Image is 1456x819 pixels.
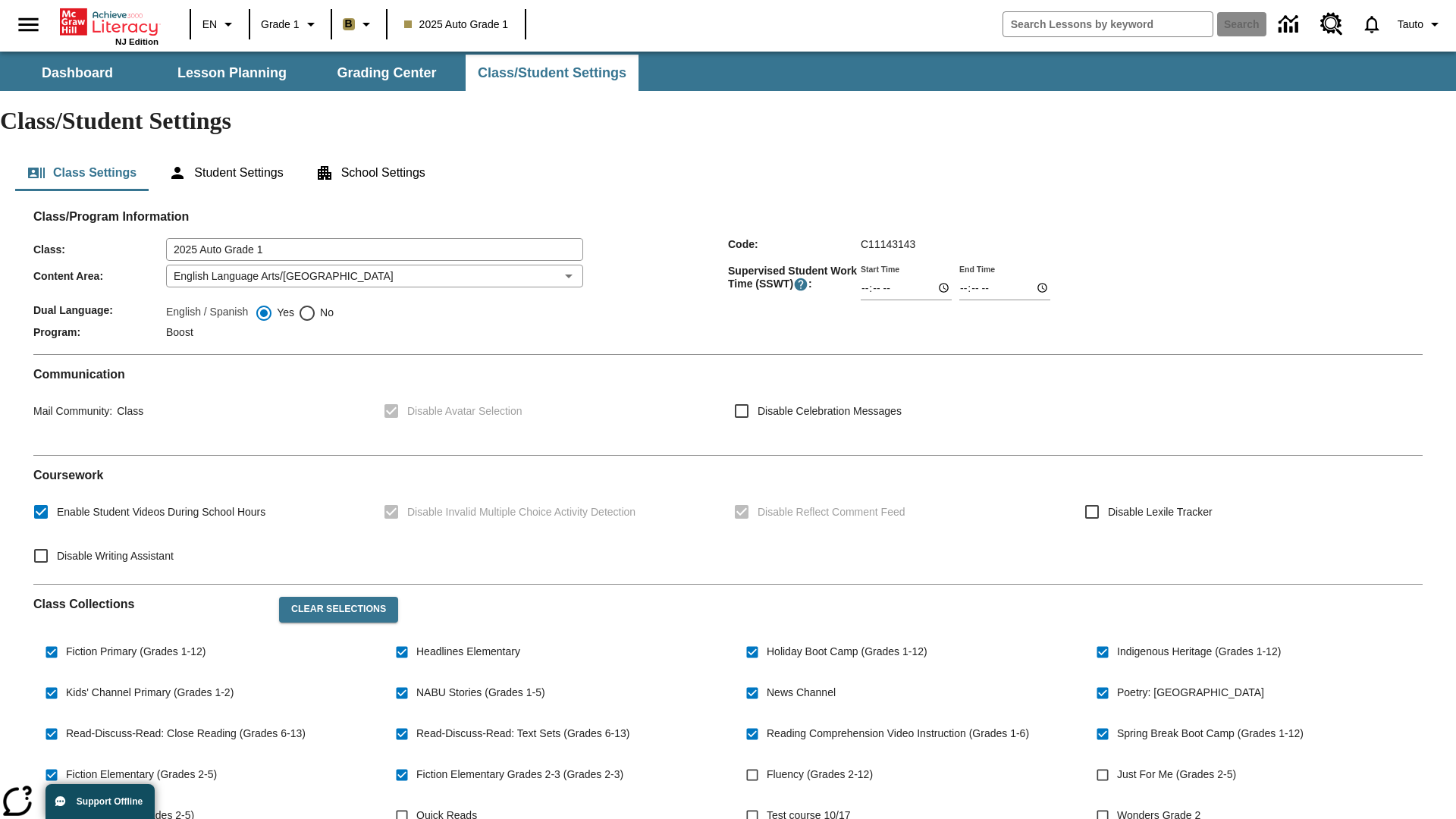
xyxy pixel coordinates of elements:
[57,548,174,564] span: Disable Writing Assistant
[77,796,143,807] span: Support Offline
[33,209,1423,224] h2: Class/Program Information
[959,263,995,275] label: End Time
[66,767,217,783] span: Fiction Elementary (Grades 2-5)
[407,504,635,520] span: Disable Invalid Multiple Choice Activity Detection
[767,644,927,660] span: Holiday Boot Camp (Grades 1-12)
[416,644,520,660] span: Headlines Elementary
[15,155,149,191] button: Class Settings
[758,504,905,520] span: Disable Reflect Comment Feed
[1352,5,1392,44] a: Notifications
[311,55,463,91] button: Grading Center
[60,7,158,37] a: Home
[202,17,217,33] span: EN
[1117,685,1264,701] span: Poetry: [GEOGRAPHIC_DATA]
[466,55,639,91] button: Class/Student Settings
[1398,17,1423,33] span: Tauto
[2,55,153,91] button: Dashboard
[115,37,158,46] span: NJ Edition
[33,326,166,338] span: Program :
[196,11,244,38] button: Language: EN, Select a language
[337,64,436,82] span: Grading Center
[33,468,1423,572] div: Coursework
[33,304,166,316] span: Dual Language :
[177,64,287,82] span: Lesson Planning
[1117,644,1281,660] span: Indigenous Heritage (Grades 1-12)
[404,17,509,33] span: 2025 Auto Grade 1
[758,403,902,419] span: Disable Celebration Messages
[261,17,300,33] span: Grade 1
[416,767,623,783] span: Fiction Elementary Grades 2-3 (Grades 2-3)
[1311,4,1352,45] a: Resource Center, Will open in new tab
[33,367,1423,443] div: Communication
[33,597,267,611] h2: Class Collections
[279,597,398,623] button: Clear Selections
[166,265,583,287] div: English Language Arts/[GEOGRAPHIC_DATA]
[57,504,265,520] span: Enable Student Videos During School Hours
[1117,726,1304,742] span: Spring Break Boot Camp (Grades 1-12)
[793,277,808,292] button: Supervised Student Work Time is the timeframe when students can take LevelSet and when lessons ar...
[255,11,326,38] button: Grade: Grade 1, Select a grade
[45,784,155,819] button: Support Offline
[1269,4,1311,45] a: Data Center
[1117,767,1236,783] span: Just For Me (Grades 2-5)
[767,685,836,701] span: News Channel
[1003,12,1213,36] input: search field
[416,726,629,742] span: Read-Discuss-Read: Text Sets (Grades 6-13)
[345,14,353,33] span: B
[66,644,206,660] span: Fiction Primary (Grades 1-12)
[112,405,143,417] span: Class
[66,726,306,742] span: Read-Discuss-Read: Close Reading (Grades 6-13)
[478,64,626,82] span: Class/Student Settings
[60,5,158,46] div: Home
[33,243,166,256] span: Class :
[156,155,295,191] button: Student Settings
[273,305,294,321] span: Yes
[861,263,899,275] label: Start Time
[1392,11,1450,38] button: Profile/Settings
[416,685,545,701] span: NABU Stories (Grades 1-5)
[15,155,1441,191] div: Class/Student Settings
[728,265,861,292] span: Supervised Student Work Time (SSWT) :
[861,238,915,250] span: C11143143
[33,270,166,282] span: Content Area :
[33,405,112,417] span: Mail Community :
[166,238,583,261] input: Class
[1108,504,1213,520] span: Disable Lexile Tracker
[33,224,1423,342] div: Class/Program Information
[166,326,193,338] span: Boost
[166,304,248,322] label: English / Spanish
[407,403,522,419] span: Disable Avatar Selection
[42,64,113,82] span: Dashboard
[33,468,1423,482] h2: Course work
[156,55,308,91] button: Lesson Planning
[33,367,1423,381] h2: Communication
[337,11,381,38] button: Boost Class color is light brown. Change class color
[767,767,873,783] span: Fluency (Grades 2-12)
[767,726,1029,742] span: Reading Comprehension Video Instruction (Grades 1-6)
[303,155,438,191] button: School Settings
[728,238,861,250] span: Code :
[6,2,51,47] button: Open side menu
[316,305,334,321] span: No
[66,685,234,701] span: Kids' Channel Primary (Grades 1-2)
